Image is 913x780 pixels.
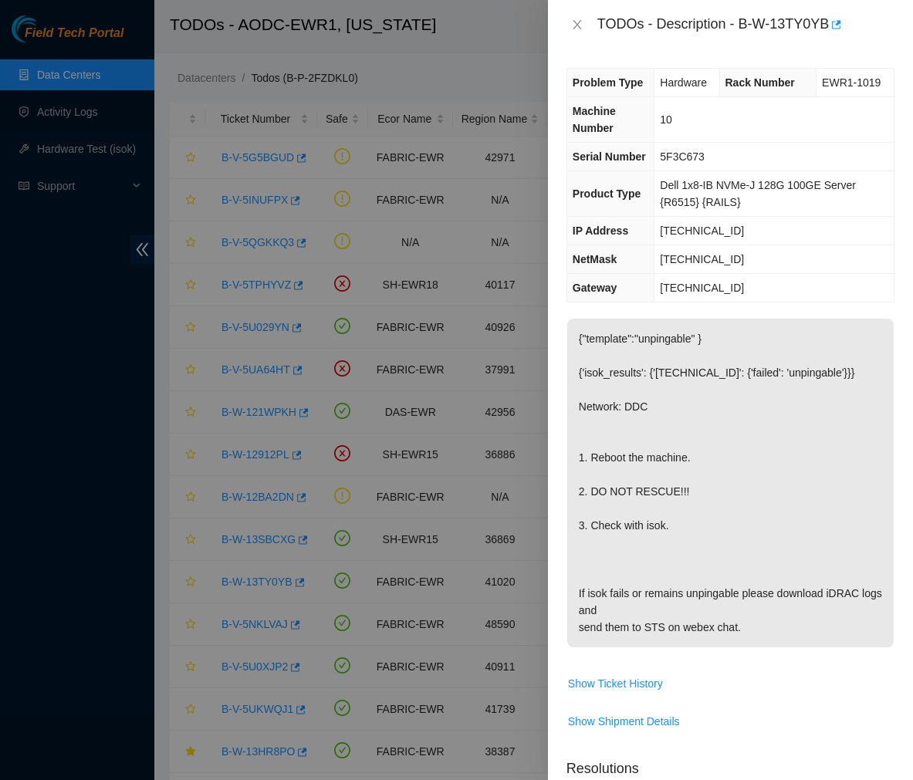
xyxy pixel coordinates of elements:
[597,12,894,37] div: TODOs - Description - B-W-13TY0YB
[568,675,663,692] span: Show Ticket History
[567,709,681,734] button: Show Shipment Details
[660,113,672,126] span: 10
[573,150,646,163] span: Serial Number
[660,76,707,89] span: Hardware
[573,187,641,200] span: Product Type
[571,19,583,31] span: close
[573,282,617,294] span: Gateway
[573,105,616,134] span: Machine Number
[573,76,644,89] span: Problem Type
[660,179,856,208] span: Dell 1x8-IB NVMe-J 128G 100GE Server {R6515} {RAILS}
[660,150,705,163] span: 5F3C673
[660,225,744,237] span: [TECHNICAL_ID]
[567,671,664,696] button: Show Ticket History
[567,319,894,647] p: {"template":"unpingable" } {'isok_results': {'[TECHNICAL_ID]': {'failed': 'unpingable'}}} Network...
[660,253,744,265] span: [TECHNICAL_ID]
[573,253,617,265] span: NetMask
[660,282,744,294] span: [TECHNICAL_ID]
[566,746,894,779] p: Resolutions
[725,76,795,89] span: Rack Number
[568,713,680,730] span: Show Shipment Details
[822,76,881,89] span: EWR1-1019
[573,225,628,237] span: IP Address
[566,18,588,32] button: Close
